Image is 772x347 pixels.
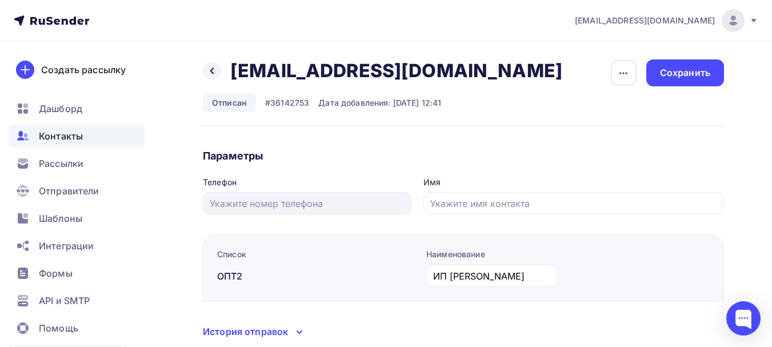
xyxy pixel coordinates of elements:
[203,325,288,338] div: История отправок
[575,9,758,32] a: [EMAIL_ADDRESS][DOMAIN_NAME]
[265,97,309,109] div: #36142753
[9,207,145,230] a: Шаблоны
[318,97,441,109] div: Дата добавления: [DATE] 12:41
[423,177,724,192] legend: Имя
[430,197,718,210] input: Укажите имя контакта
[426,249,558,260] div: Наименование
[230,59,562,82] h2: [EMAIL_ADDRESS][DOMAIN_NAME]
[9,262,145,285] a: Формы
[210,197,405,210] input: Укажите номер телефона
[39,321,78,335] span: Помощь
[9,152,145,175] a: Рассылки
[41,63,126,77] div: Создать рассылку
[203,94,256,112] div: Отписан
[39,239,94,253] span: Интеграции
[39,294,90,308] span: API и SMTP
[39,184,99,198] span: Отправители
[203,149,724,163] h4: Параметры
[660,66,710,79] div: Сохранить
[39,102,82,115] span: Дашборд
[203,177,411,192] legend: Телефон
[9,180,145,202] a: Отправители
[9,125,145,147] a: Контакты
[217,269,414,283] div: ОПТ2
[575,15,715,26] span: [EMAIL_ADDRESS][DOMAIN_NAME]
[9,97,145,120] a: Дашборд
[39,157,83,170] span: Рассылки
[39,129,83,143] span: Контакты
[217,249,414,260] div: Список
[39,212,82,225] span: Шаблоны
[39,266,73,280] span: Формы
